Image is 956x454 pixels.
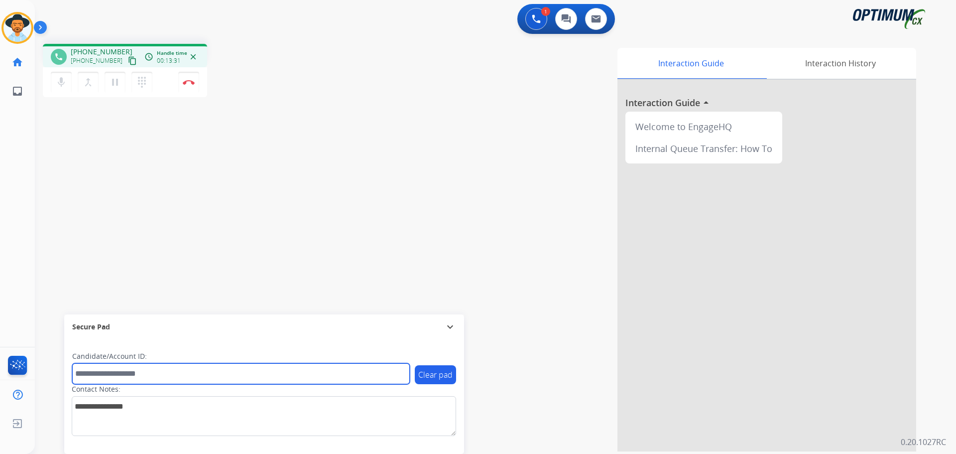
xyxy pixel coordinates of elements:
[3,14,31,42] img: avatar
[136,76,148,88] mat-icon: dialpad
[444,321,456,333] mat-icon: expand_more
[72,384,120,394] label: Contact Notes:
[157,49,187,57] span: Handle time
[55,76,67,88] mat-icon: mic
[11,56,23,68] mat-icon: home
[71,57,122,65] span: [PHONE_NUMBER]
[72,322,110,332] span: Secure Pad
[109,76,121,88] mat-icon: pause
[11,85,23,97] mat-icon: inbox
[82,76,94,88] mat-icon: merge_type
[144,52,153,61] mat-icon: access_time
[128,56,137,65] mat-icon: content_copy
[629,138,778,159] div: Internal Queue Transfer: How To
[183,80,195,85] img: control
[71,47,132,57] span: [PHONE_NUMBER]
[415,365,456,384] button: Clear pad
[72,351,147,361] label: Candidate/Account ID:
[54,52,63,61] mat-icon: phone
[157,57,181,65] span: 00:13:31
[764,48,916,79] div: Interaction History
[901,436,946,448] p: 0.20.1027RC
[629,116,778,138] div: Welcome to EngageHQ
[541,7,550,16] div: 1
[189,52,198,61] mat-icon: close
[617,48,764,79] div: Interaction Guide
